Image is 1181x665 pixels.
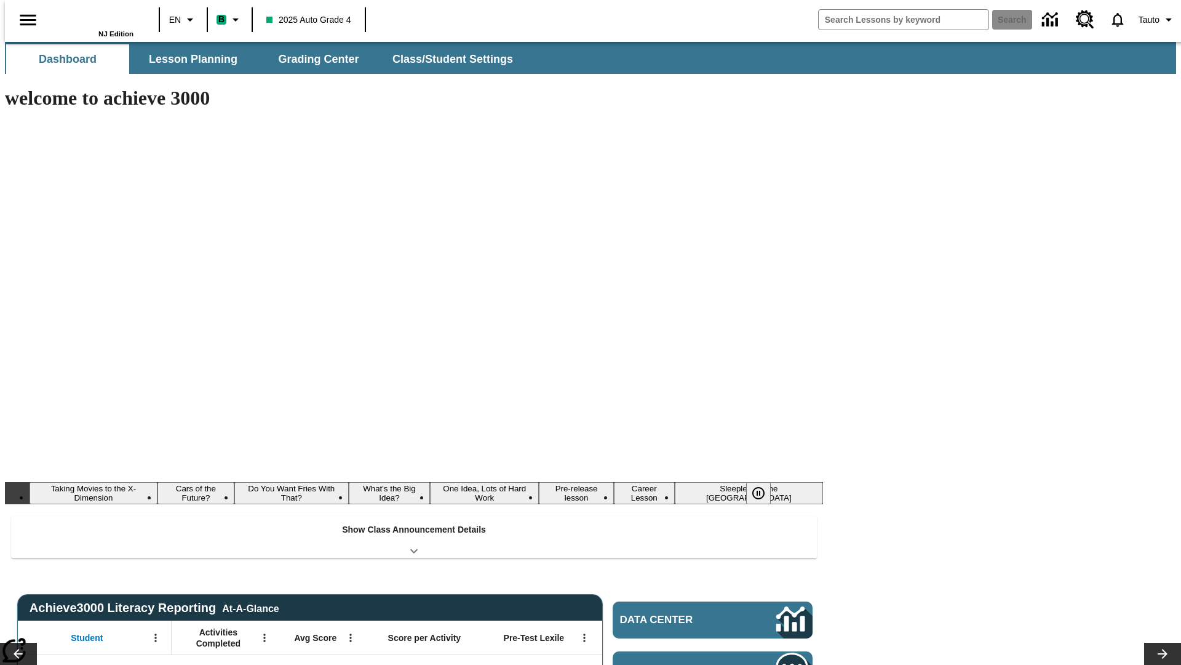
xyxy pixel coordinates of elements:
button: Language: EN, Select a language [164,9,203,31]
button: Open Menu [146,629,165,647]
span: NJ Edition [98,30,133,38]
div: Show Class Announcement Details [11,516,817,558]
button: Lesson Planning [132,44,255,74]
div: Pause [746,482,783,504]
span: Score per Activity [388,632,461,643]
button: Slide 7 Career Lesson [614,482,675,504]
div: Home [54,4,133,38]
h1: welcome to achieve 3000 [5,87,823,110]
button: Open Menu [255,629,274,647]
button: Boost Class color is mint green. Change class color [212,9,248,31]
a: Data Center [613,602,813,639]
button: Profile/Settings [1134,9,1181,31]
button: Open Menu [575,629,594,647]
span: EN [169,14,181,26]
button: Slide 2 Cars of the Future? [157,482,234,504]
button: Class/Student Settings [383,44,523,74]
button: Grading Center [257,44,380,74]
button: Slide 4 What's the Big Idea? [349,482,430,504]
a: Resource Center, Will open in new tab [1068,3,1102,36]
div: At-A-Glance [222,601,279,615]
button: Dashboard [6,44,129,74]
div: SubNavbar [5,42,1176,74]
button: Slide 5 One Idea, Lots of Hard Work [430,482,539,504]
p: Show Class Announcement Details [342,523,486,536]
div: SubNavbar [5,44,524,74]
span: Pre-Test Lexile [504,632,565,643]
button: Open Menu [341,629,360,647]
button: Slide 6 Pre-release lesson [539,482,613,504]
button: Lesson carousel, Next [1144,643,1181,665]
span: Tauto [1139,14,1159,26]
span: Student [71,632,103,643]
span: 2025 Auto Grade 4 [266,14,351,26]
span: Avg Score [294,632,336,643]
button: Pause [746,482,771,504]
span: Achieve3000 Literacy Reporting [30,601,279,615]
button: Slide 3 Do You Want Fries With That? [234,482,349,504]
span: B [218,12,225,27]
a: Home [54,6,133,30]
span: Activities Completed [178,627,259,649]
button: Slide 8 Sleepless in the Animal Kingdom [675,482,823,504]
span: Data Center [620,614,735,626]
input: search field [819,10,988,30]
a: Notifications [1102,4,1134,36]
button: Open side menu [10,2,46,38]
a: Data Center [1035,3,1068,37]
button: Slide 1 Taking Movies to the X-Dimension [30,482,157,504]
